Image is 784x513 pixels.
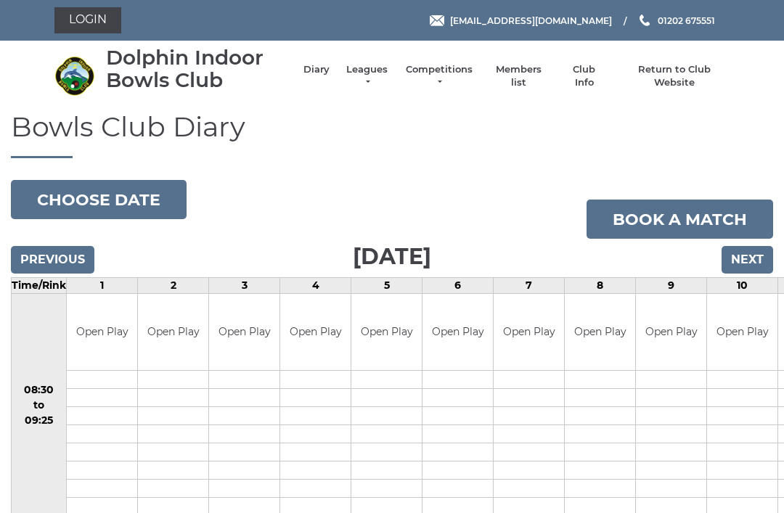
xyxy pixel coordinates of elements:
td: Open Play [707,294,777,370]
td: 8 [565,278,636,294]
input: Next [722,246,773,274]
td: Open Play [636,294,706,370]
a: Leagues [344,63,390,89]
div: Dolphin Indoor Bowls Club [106,46,289,91]
td: 9 [636,278,707,294]
td: Open Play [565,294,635,370]
a: Club Info [563,63,605,89]
td: 10 [707,278,778,294]
input: Previous [11,246,94,274]
td: 5 [351,278,422,294]
td: 4 [280,278,351,294]
img: Phone us [640,15,650,26]
td: Open Play [209,294,279,370]
td: 6 [422,278,494,294]
td: 1 [67,278,138,294]
td: Open Play [351,294,422,370]
td: Open Play [280,294,351,370]
td: 3 [209,278,280,294]
a: Book a match [587,200,773,239]
a: Phone us 01202 675551 [637,14,715,28]
td: Open Play [67,294,137,370]
td: Open Play [494,294,564,370]
img: Email [430,15,444,26]
td: Open Play [138,294,208,370]
a: Login [54,7,121,33]
a: Email [EMAIL_ADDRESS][DOMAIN_NAME] [430,14,612,28]
td: Time/Rink [12,278,67,294]
h1: Bowls Club Diary [11,112,773,159]
a: Return to Club Website [620,63,730,89]
td: 2 [138,278,209,294]
a: Diary [303,63,330,76]
span: 01202 675551 [658,15,715,25]
button: Choose date [11,180,187,219]
a: Competitions [404,63,474,89]
img: Dolphin Indoor Bowls Club [54,56,94,96]
a: Members list [488,63,548,89]
span: [EMAIL_ADDRESS][DOMAIN_NAME] [450,15,612,25]
td: 7 [494,278,565,294]
td: Open Play [422,294,493,370]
